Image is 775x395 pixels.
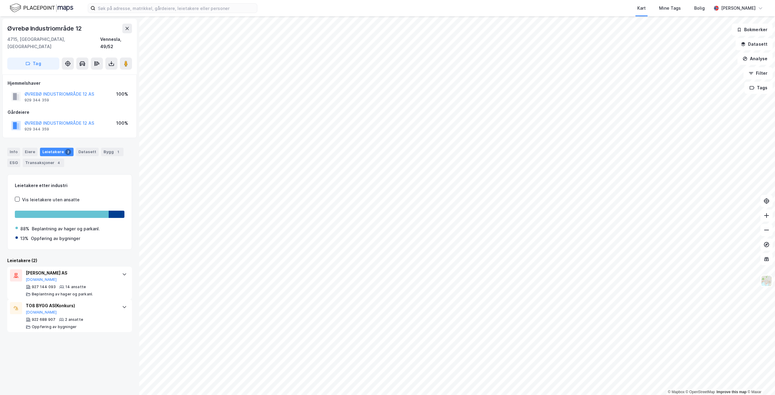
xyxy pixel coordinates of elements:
[31,235,80,242] div: Oppføring av bygninger
[20,235,28,242] div: 13%
[115,149,121,155] div: 1
[65,285,86,289] div: 14 ansatte
[637,5,646,12] div: Kart
[744,67,773,79] button: Filter
[26,310,57,315] button: [DOMAIN_NAME]
[26,269,116,277] div: [PERSON_NAME] AS
[10,3,73,13] img: logo.f888ab2527a4732fd821a326f86c7f29.svg
[668,390,684,394] a: Mapbox
[745,366,775,395] iframe: Chat Widget
[76,148,99,156] div: Datasett
[101,148,124,156] div: Bygg
[737,53,773,65] button: Analyse
[15,182,124,189] div: Leietakere etter industri
[745,366,775,395] div: Kontrollprogram for chat
[95,4,257,13] input: Søk på adresse, matrikkel, gårdeiere, leietakere eller personer
[26,277,57,282] button: [DOMAIN_NAME]
[659,5,681,12] div: Mine Tags
[7,58,59,70] button: Tag
[7,148,20,156] div: Info
[116,91,128,98] div: 100%
[717,390,747,394] a: Improve this map
[40,148,74,156] div: Leietakere
[732,24,773,36] button: Bokmerker
[744,82,773,94] button: Tags
[26,302,116,309] div: TO8 BYGG AS (Konkurs)
[721,5,756,12] div: [PERSON_NAME]
[32,225,100,232] div: Beplantning av hager og parkanl.
[32,285,56,289] div: 927 144 093
[25,98,49,103] div: 929 344 359
[65,149,71,155] div: 2
[8,109,132,116] div: Gårdeiere
[32,292,93,297] div: Beplantning av hager og parkanl.
[116,120,128,127] div: 100%
[32,317,55,322] div: 922 688 907
[694,5,705,12] div: Bolig
[736,38,773,50] button: Datasett
[7,24,83,33] div: Øvrebø Industriområde 12
[7,36,100,50] div: 4715, [GEOGRAPHIC_DATA], [GEOGRAPHIC_DATA]
[7,159,20,167] div: ESG
[25,127,49,132] div: 929 344 359
[686,390,715,394] a: OpenStreetMap
[22,148,38,156] div: Eiere
[56,160,62,166] div: 4
[8,80,132,87] div: Hjemmelshaver
[100,36,132,50] div: Vennesla, 49/52
[7,257,132,264] div: Leietakere (2)
[22,196,80,203] div: Vis leietakere uten ansatte
[761,275,772,287] img: Z
[20,225,29,232] div: 88%
[23,159,64,167] div: Transaksjoner
[65,317,83,322] div: 2 ansatte
[32,324,77,329] div: Oppføring av bygninger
